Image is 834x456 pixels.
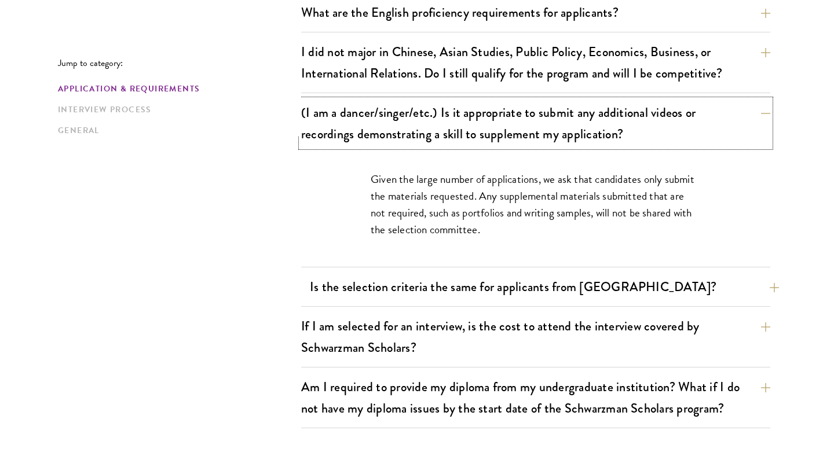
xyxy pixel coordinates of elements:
[58,58,301,68] p: Jump to category:
[58,124,294,137] a: General
[301,313,770,361] button: If I am selected for an interview, is the cost to attend the interview covered by Schwarzman Scho...
[310,274,779,300] button: Is the selection criteria the same for applicants from [GEOGRAPHIC_DATA]?
[301,100,770,147] button: (I am a dancer/singer/etc.) Is it appropriate to submit any additional videos or recordings demon...
[301,374,770,421] button: Am I required to provide my diploma from my undergraduate institution? What if I do not have my d...
[58,83,294,95] a: Application & Requirements
[371,171,701,238] p: Given the large number of applications, we ask that candidates only submit the materials requeste...
[301,39,770,86] button: I did not major in Chinese, Asian Studies, Public Policy, Economics, Business, or International R...
[58,104,294,116] a: Interview Process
